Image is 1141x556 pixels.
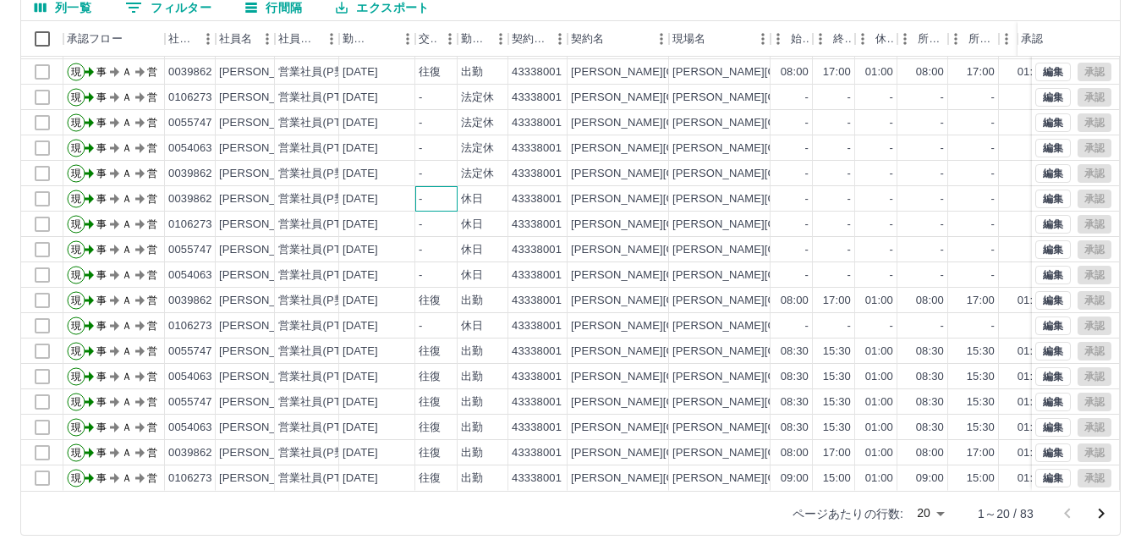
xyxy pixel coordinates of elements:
text: 営 [147,295,157,306]
div: 08:30 [916,344,944,360]
div: [PERSON_NAME] [219,115,311,131]
div: 営業社員(P契約) [278,191,360,207]
div: 社員区分 [278,21,319,57]
div: 08:00 [781,293,809,309]
text: 営 [147,320,157,332]
div: 終業 [833,21,852,57]
div: 社員区分 [275,21,339,57]
div: 往復 [419,293,441,309]
div: - [991,267,995,284]
div: 出勤 [461,369,483,385]
div: [PERSON_NAME] [219,318,311,334]
div: 0054063 [168,267,212,284]
div: [DATE] [343,166,378,182]
div: - [419,191,422,207]
div: - [419,90,422,106]
text: 営 [147,193,157,205]
div: [DATE] [343,293,378,309]
div: 0055747 [168,242,212,258]
div: 休日 [461,217,483,233]
button: 編集 [1035,443,1071,462]
div: - [419,115,422,131]
div: 08:30 [781,369,809,385]
div: 営業社員(P契約) [278,166,360,182]
button: 編集 [1035,63,1071,81]
button: 編集 [1035,190,1071,208]
div: - [991,242,995,258]
div: [DATE] [343,115,378,131]
div: [PERSON_NAME] [219,293,311,309]
div: [PERSON_NAME][GEOGRAPHIC_DATA] [571,166,780,182]
text: 現 [71,320,81,332]
div: 営業社員(PT契約) [278,267,367,284]
div: 社員番号 [168,21,195,57]
div: 43338001 [512,369,562,385]
div: - [805,217,809,233]
div: 0039862 [168,191,212,207]
text: 現 [71,66,81,78]
text: Ａ [122,295,132,306]
div: - [890,115,893,131]
button: 編集 [1035,266,1071,284]
div: - [941,166,944,182]
div: [PERSON_NAME][GEOGRAPHIC_DATA] [571,344,780,360]
text: 現 [71,168,81,179]
div: 契約コード [512,21,547,57]
div: [PERSON_NAME][GEOGRAPHIC_DATA] [571,293,780,309]
div: [PERSON_NAME][GEOGRAPHIC_DATA] [571,267,780,284]
div: - [419,318,422,334]
div: [PERSON_NAME][GEOGRAPHIC_DATA] [571,217,780,233]
div: [PERSON_NAME] [219,217,311,233]
text: 現 [71,91,81,103]
div: - [848,242,851,258]
div: 交通費 [419,21,437,57]
text: 事 [96,66,107,78]
text: Ａ [122,218,132,230]
div: 営業社員(P契約) [278,64,360,80]
div: [PERSON_NAME] [219,140,311,157]
button: 編集 [1035,164,1071,183]
div: 15:30 [823,369,851,385]
div: - [941,217,944,233]
div: - [941,90,944,106]
div: [DATE] [343,64,378,80]
div: 43338001 [512,267,562,284]
div: 15:30 [967,344,995,360]
div: 43338001 [512,191,562,207]
button: メニュー [255,26,280,52]
button: 編集 [1035,342,1071,361]
button: ソート [371,27,395,51]
div: [PERSON_NAME][GEOGRAPHIC_DATA]立[PERSON_NAME][GEOGRAPHIC_DATA] [672,318,1101,334]
div: [PERSON_NAME][GEOGRAPHIC_DATA] [571,318,780,334]
text: Ａ [122,244,132,256]
div: [PERSON_NAME][GEOGRAPHIC_DATA]立[PERSON_NAME][GEOGRAPHIC_DATA] [672,217,1101,233]
div: 所定終業 [948,21,999,57]
div: 承認フロー [63,21,165,57]
div: 現場名 [669,21,771,57]
div: 勤務区分 [458,21,508,57]
div: - [848,217,851,233]
text: 現 [71,142,81,154]
button: 編集 [1035,317,1071,335]
div: - [890,318,893,334]
div: [PERSON_NAME][GEOGRAPHIC_DATA] [571,191,780,207]
text: Ａ [122,66,132,78]
div: 17:00 [823,64,851,80]
div: 営業社員(PT契約) [278,115,367,131]
text: 現 [71,295,81,306]
div: - [890,267,893,284]
text: 現 [71,371,81,383]
div: 社員番号 [165,21,216,57]
div: 43338001 [512,115,562,131]
div: - [991,191,995,207]
button: 編集 [1035,291,1071,310]
div: 始業 [791,21,809,57]
button: メニュー [437,26,463,52]
div: [PERSON_NAME][GEOGRAPHIC_DATA] [571,90,780,106]
div: - [848,318,851,334]
div: 01:00 [1018,64,1045,80]
div: 43338001 [512,344,562,360]
button: 編集 [1035,469,1071,487]
button: 編集 [1035,240,1071,259]
div: [PERSON_NAME][GEOGRAPHIC_DATA] [571,64,780,80]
